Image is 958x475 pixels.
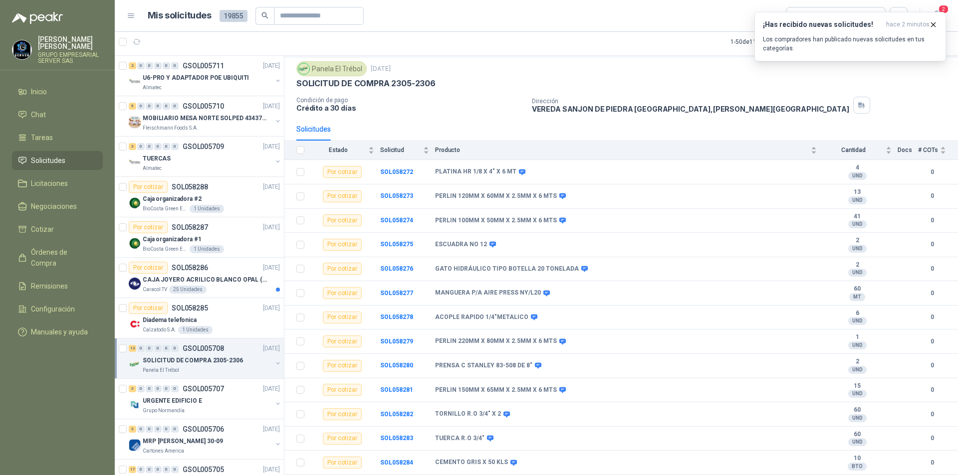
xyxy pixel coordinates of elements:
div: 0 [137,466,145,473]
p: [DATE] [263,304,280,313]
b: 6 [823,310,892,317]
img: Company Logo [129,116,141,128]
span: 2 [938,4,949,14]
div: 0 [163,143,170,150]
p: Los compradores han publicado nuevas solicitudes en tus categorías. [763,35,938,53]
b: 0 [918,410,946,419]
div: 0 [163,385,170,392]
div: 17 [129,466,136,473]
div: UND [848,390,867,398]
a: SOL058274 [380,217,413,224]
b: GATO HIDRÁULICO TIPO BOTELLA 20 TONELADA [435,265,579,273]
div: 0 [163,426,170,433]
div: 0 [146,466,153,473]
span: Licitaciones [31,178,68,189]
img: Company Logo [129,278,141,290]
b: TUERCA R.O 3/4" [435,435,484,443]
p: SOL058286 [172,264,208,271]
div: 3 [129,426,136,433]
div: 0 [163,466,170,473]
a: Órdenes de Compra [12,243,103,273]
a: 5 0 0 0 0 0 GSOL005710[DATE] Company LogoMOBILIARIO MESA NORTE SOLPED 4343782Fleischmann Foods S.A. [129,100,282,132]
div: Por cotizar [323,166,362,178]
div: UND [848,414,867,422]
div: Por cotizar [129,302,168,314]
div: 2 [129,62,136,69]
div: BTO [848,463,867,471]
a: Tareas [12,128,103,147]
b: PERLIN 150MM X 65MM X 2.5MM X 6 MTS [435,386,557,394]
div: 0 [146,345,153,352]
a: Configuración [12,300,103,318]
p: SOL058288 [172,183,208,190]
span: Remisiones [31,281,68,292]
div: 0 [146,62,153,69]
div: 0 [154,466,162,473]
b: 2 [823,261,892,269]
div: 0 [171,62,179,69]
a: 3 0 0 0 0 0 GSOL005706[DATE] Company LogoMRP [PERSON_NAME] 30-09Cartones America [129,423,282,455]
a: Inicio [12,82,103,101]
p: CAJA JOYERO ACRILICO BLANCO OPAL (En el adjunto mas detalle) [143,275,267,285]
img: Company Logo [129,197,141,209]
div: 5 [129,103,136,110]
div: UND [848,220,867,228]
p: [DATE] [263,384,280,394]
span: search [261,12,268,19]
p: Fleischmann Foods S.A. [143,124,198,132]
a: SOL058272 [380,168,413,175]
div: 0 [137,143,145,150]
p: Condición de pago [296,97,524,104]
p: SOL058285 [172,305,208,312]
p: Caja organizadora #1 [143,235,202,244]
p: Dirección [532,98,849,105]
b: 2 [823,358,892,366]
b: 2 [823,237,892,245]
b: 0 [918,289,946,298]
div: UND [848,269,867,277]
div: 0 [171,466,179,473]
img: Company Logo [129,237,141,249]
a: Manuales y ayuda [12,322,103,341]
p: GSOL005709 [183,143,224,150]
b: TORNILLO R.O 3/4" X 2 [435,410,501,418]
a: SOL058284 [380,459,413,466]
div: Por cotizar [129,262,168,274]
a: Chat [12,105,103,124]
div: 0 [163,62,170,69]
b: SOL058281 [380,386,413,393]
b: 4 [823,164,892,172]
div: 0 [154,345,162,352]
a: SOL058276 [380,265,413,272]
span: Órdenes de Compra [31,247,93,269]
b: 0 [918,385,946,395]
p: [DATE] [263,102,280,111]
p: SOL058287 [172,224,208,231]
div: Solicitudes [296,124,331,135]
p: Caja organizadora #2 [143,194,202,204]
a: Por cotizarSOL058288[DATE] Company LogoCaja organizadora #2BioCosta Green Energy S.A.S1 Unidades [115,177,284,217]
b: SOL058273 [380,192,413,199]
button: ¡Has recibido nuevas solicitudes!hace 2 minutos Los compradores han publicado nuevas solicitudes ... [754,12,946,61]
div: 0 [154,426,162,433]
a: SOL058278 [380,314,413,320]
div: 1 Unidades [178,326,213,334]
div: 0 [171,143,179,150]
p: SOLICITUD DE COMPRA 2305-2306 [296,78,436,89]
b: 0 [918,216,946,225]
p: SOLICITUD DE COMPRA 2305-2306 [143,356,243,365]
a: SOL058283 [380,435,413,442]
div: Por cotizar [129,221,168,233]
p: BioCosta Green Energy S.A.S [143,205,188,213]
span: Tareas [31,132,53,143]
b: 0 [918,167,946,177]
b: 0 [918,434,946,443]
span: Chat [31,109,46,120]
th: # COTs [918,141,958,160]
div: 0 [137,62,145,69]
b: MANGUERA P/A AIRE PRESS NY/L20 [435,289,541,297]
a: Licitaciones [12,174,103,193]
